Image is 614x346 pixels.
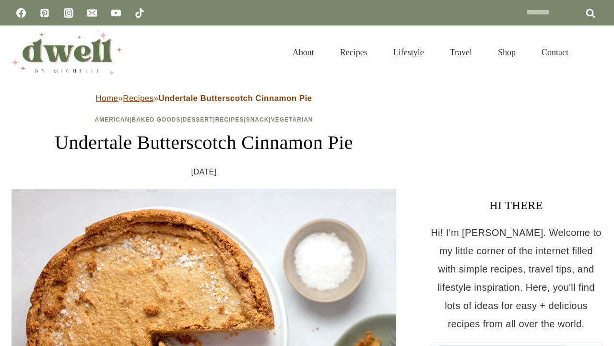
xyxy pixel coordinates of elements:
h1: Undertale Butterscotch Cinnamon Pie [12,128,396,157]
a: Pinterest [35,3,54,23]
a: TikTok [130,3,149,23]
span: | | | | | [95,116,313,123]
a: Recipes [327,36,380,69]
h3: HI THERE [430,197,602,214]
img: DWELL by michelle [12,30,122,74]
a: Lifestyle [380,36,437,69]
a: Recipes [123,94,153,103]
p: Hi! I'm [PERSON_NAME]. Welcome to my little corner of the internet filled with simple recipes, tr... [430,223,602,333]
a: About [280,36,327,69]
a: Home [96,94,118,103]
a: Vegetarian [271,116,313,123]
a: YouTube [106,3,126,23]
a: Instagram [59,3,78,23]
strong: Undertale Butterscotch Cinnamon Pie [158,94,312,103]
a: Recipes [215,116,244,123]
a: Email [83,3,102,23]
a: Contact [529,36,581,69]
time: [DATE] [191,165,217,179]
a: Travel [437,36,485,69]
a: Baked Goods [132,116,181,123]
a: Facebook [12,3,31,23]
span: » » [96,94,312,103]
a: American [95,116,130,123]
a: Dessert [183,116,213,123]
button: View Search Form [586,44,602,61]
a: Snack [246,116,269,123]
nav: Primary Navigation [280,36,581,69]
a: Shop [485,36,529,69]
